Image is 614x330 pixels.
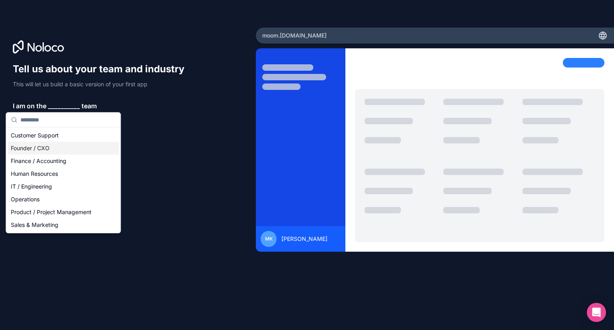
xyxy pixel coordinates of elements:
[13,101,46,111] span: I am on the
[8,219,119,231] div: Sales & Marketing
[82,101,97,111] span: team
[13,80,192,88] p: This will let us build a basic version of your first app
[8,129,119,142] div: Customer Support
[48,101,80,111] span: __________
[8,167,119,180] div: Human Resources
[6,127,120,233] div: Suggestions
[8,206,119,219] div: Product / Project Management
[8,142,119,155] div: Founder / CXO
[8,155,119,167] div: Finance / Accounting
[8,180,119,193] div: IT / Engineering
[262,32,327,40] span: moom .[DOMAIN_NAME]
[587,303,606,322] div: Open Intercom Messenger
[281,235,327,243] span: [PERSON_NAME]
[265,236,273,242] span: MK
[13,63,192,76] h1: Tell us about your team and industry
[8,193,119,206] div: Operations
